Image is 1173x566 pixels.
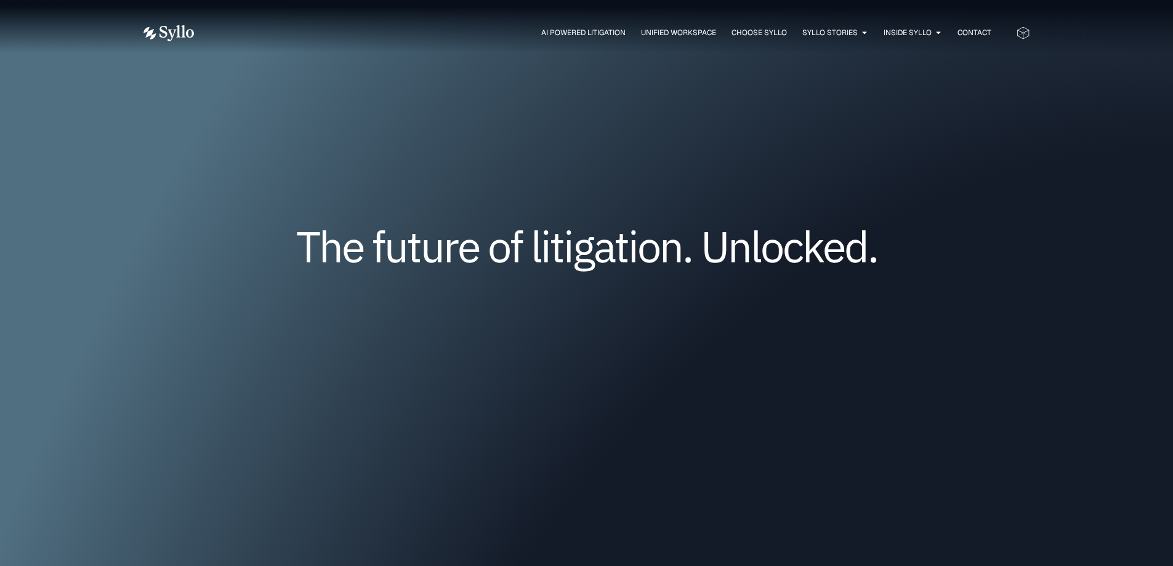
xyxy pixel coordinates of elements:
h1: The future of litigation. Unlocked. [217,226,956,267]
a: Unified Workspace [641,27,716,38]
a: Contact [957,27,991,38]
nav: Menu [219,27,991,39]
img: Vector [143,25,194,41]
a: Inside Syllo [884,27,932,38]
a: AI Powered Litigation [541,27,626,38]
a: Choose Syllo [732,27,787,38]
div: Menu Toggle [219,27,991,39]
a: Syllo Stories [802,27,858,38]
